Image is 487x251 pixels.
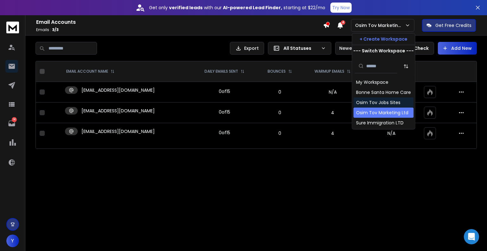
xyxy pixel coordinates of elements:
button: Export [230,42,264,55]
p: --- Switch Workspace --- [353,48,414,54]
div: Bonne Santa Home Care [356,89,411,96]
p: + Create Workspace [360,36,407,42]
td: 4 [302,123,363,144]
p: 0 [261,89,299,95]
p: 14 [12,117,17,122]
div: Open Intercom Messenger [464,229,479,244]
div: 0 of 15 [219,109,230,115]
button: Y [6,234,19,247]
div: 0 of 15 [219,129,230,136]
p: BOUNCES [268,69,286,74]
p: N/A [367,130,416,136]
p: [EMAIL_ADDRESS][DOMAIN_NAME] [81,87,155,93]
button: Sort by Sort A-Z [400,60,412,73]
p: [EMAIL_ADDRESS][DOMAIN_NAME] [81,128,155,135]
button: Get Free Credits [422,19,476,32]
span: 4 [341,20,345,25]
button: Try Now [330,3,352,13]
p: All Statuses [283,45,318,51]
td: N/A [302,82,363,102]
p: 0 [261,130,299,136]
div: Osim Tov Jobs Sites [356,99,400,106]
p: [EMAIL_ADDRESS][DOMAIN_NAME] [81,108,155,114]
td: 4 [302,102,363,123]
button: Newest [335,42,376,55]
p: Get Free Credits [435,22,471,29]
button: + Create Workspace [352,33,415,45]
div: 0 of 15 [219,88,230,95]
strong: AI-powered Lead Finder, [223,4,282,11]
p: WARMUP EMAILS [315,69,344,74]
p: 0 [261,109,299,116]
span: 3 / 3 [52,27,59,32]
p: Get only with our starting at $22/mo [149,4,325,11]
button: Add New [438,42,477,55]
div: Sure Immigration LTD [356,120,404,126]
div: My Workspace [356,79,388,85]
p: DAILY EMAILS SENT [205,69,238,74]
img: logo [6,22,19,33]
p: Emails : [36,27,323,32]
p: Try Now [332,4,350,11]
div: Osim Tov Marketing Ltd [356,109,408,116]
strong: verified leads [169,4,203,11]
p: Osim Tov Marketing Ltd [355,22,405,29]
h1: Email Accounts [36,18,323,26]
a: 14 [5,117,18,130]
div: EMAIL ACCOUNT NAME [66,69,114,74]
